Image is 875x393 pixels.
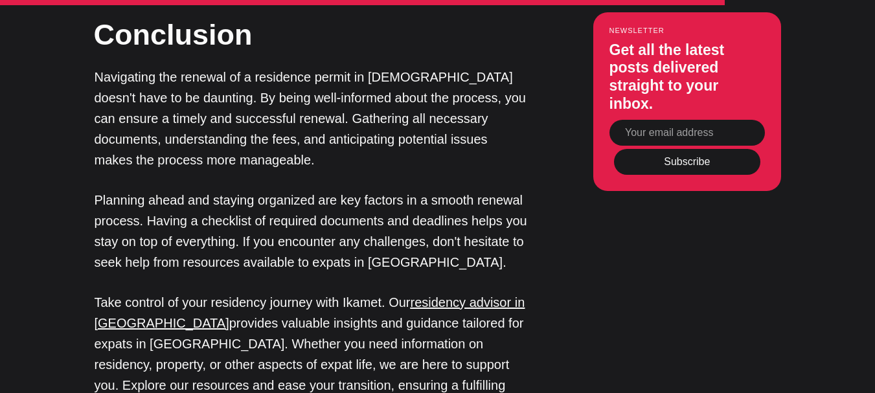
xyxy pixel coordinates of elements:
[609,41,765,112] h3: Get all the latest posts delivered straight to your inbox.
[95,190,528,273] p: Planning ahead and staying organized are key factors in a smooth renewal process. Having a checkl...
[614,148,760,174] button: Subscribe
[609,26,765,34] small: Newsletter
[95,295,525,330] a: residency advisor in [GEOGRAPHIC_DATA]
[94,18,253,51] strong: Conclusion
[609,120,765,146] input: Your email address
[95,67,528,170] p: Navigating the renewal of a residence permit in [DEMOGRAPHIC_DATA] doesn't have to be daunting. B...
